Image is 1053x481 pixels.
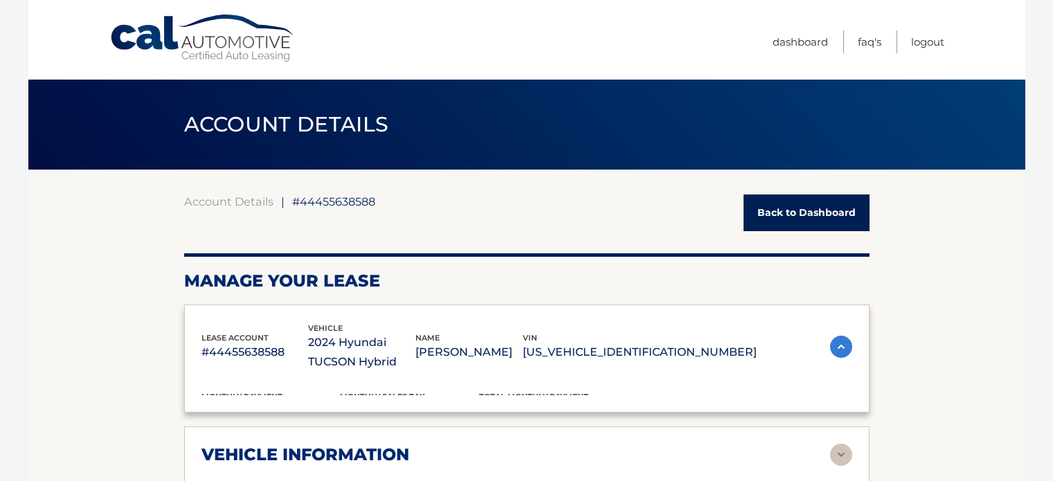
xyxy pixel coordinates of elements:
[523,333,537,343] span: vin
[744,194,870,231] a: Back to Dashboard
[184,111,389,137] span: ACCOUNT DETAILS
[479,392,588,401] span: Total Monthly Payment
[340,392,425,401] span: Monthly sales Tax
[308,323,343,333] span: vehicle
[292,194,375,208] span: #44455638588
[773,30,828,53] a: Dashboard
[415,333,440,343] span: name
[830,336,852,358] img: accordion-active.svg
[308,333,415,372] p: 2024 Hyundai TUCSON Hybrid
[184,194,273,208] a: Account Details
[201,392,282,401] span: Monthly Payment
[184,271,870,291] h2: Manage Your Lease
[415,343,523,362] p: [PERSON_NAME]
[911,30,944,53] a: Logout
[201,333,269,343] span: lease account
[830,444,852,466] img: accordion-rest.svg
[201,343,309,362] p: #44455638588
[109,14,296,63] a: Cal Automotive
[523,343,757,362] p: [US_VEHICLE_IDENTIFICATION_NUMBER]
[281,194,285,208] span: |
[201,444,409,465] h2: vehicle information
[858,30,881,53] a: FAQ's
